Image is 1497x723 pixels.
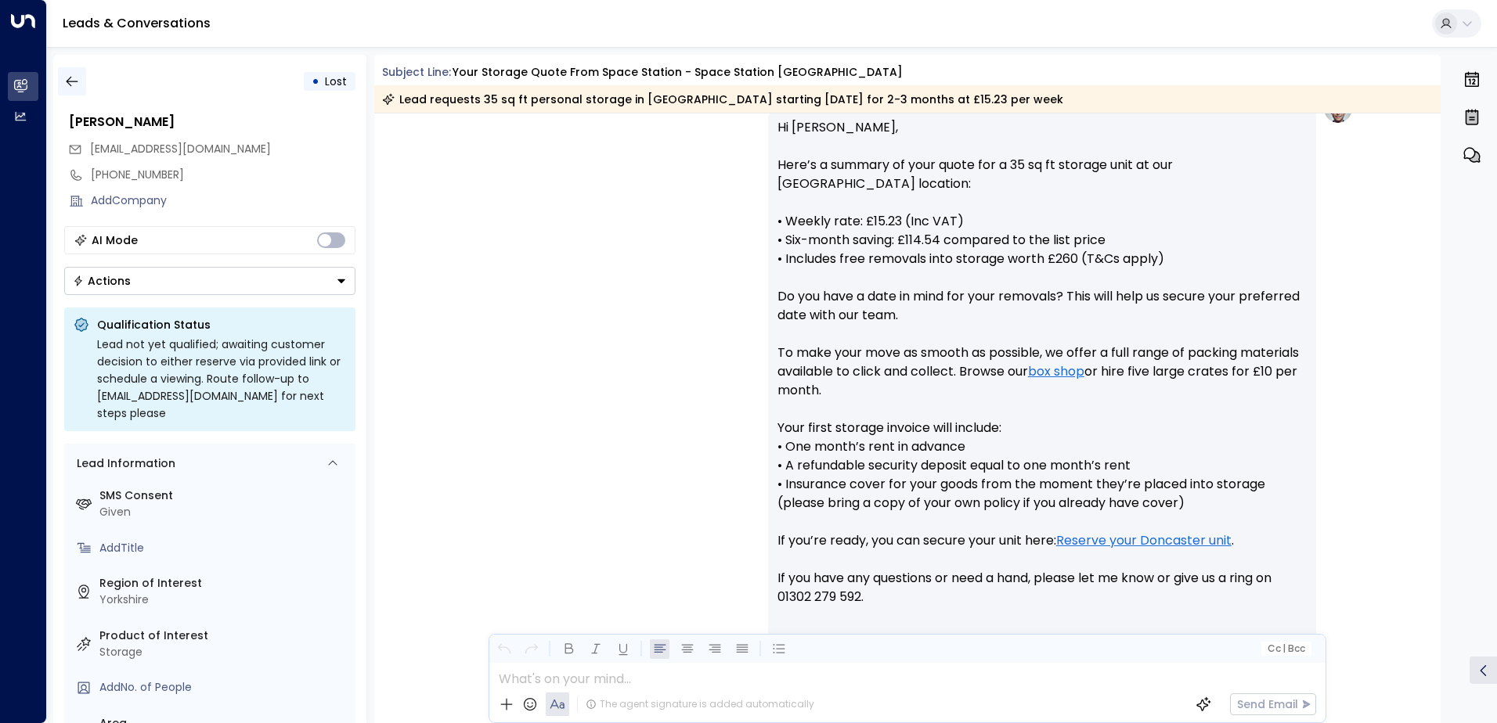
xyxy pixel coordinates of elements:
div: AddCompany [91,192,355,209]
button: Redo [521,639,541,659]
div: [PERSON_NAME] [69,113,355,131]
div: Yorkshire [99,592,349,608]
a: box shop [1028,362,1084,381]
div: Actions [73,274,131,288]
label: Region of Interest [99,575,349,592]
div: Storage [99,644,349,660]
a: Leads & Conversations [63,14,211,32]
div: Your storage quote from Space Station - Space Station [GEOGRAPHIC_DATA] [453,64,903,81]
div: Button group with a nested menu [64,267,355,295]
span: Subject Line: [382,64,451,80]
div: • [312,67,319,95]
button: Actions [64,267,355,295]
button: Cc|Bcc [1261,642,1311,656]
div: Lead requests 35 sq ft personal storage in [GEOGRAPHIC_DATA] starting [DATE] for 2-3 months at £1... [382,92,1063,107]
p: Hi [PERSON_NAME], Here’s a summary of your quote for a 35 sq ft storage unit at our [GEOGRAPHIC_D... [777,118,1307,625]
span: | [1282,643,1286,654]
div: Lead not yet qualified; awaiting customer decision to either reserve via provided link or schedul... [97,336,346,422]
div: AddTitle [99,540,349,556]
span: [EMAIL_ADDRESS][DOMAIN_NAME] [90,141,271,156]
a: Reserve your Doncaster unit [1056,531,1232,550]
p: Qualification Status [97,317,346,333]
button: Undo [494,639,514,659]
div: AI Mode [92,232,138,248]
span: Cc Bcc [1267,643,1304,654]
div: The agent signature is added automatically [586,697,814,711]
div: Given [99,504,349,520]
span: Lost [325,74,347,89]
div: [PHONE_NUMBER] [91,167,355,183]
div: Lead Information [71,455,175,472]
label: SMS Consent [99,487,349,504]
div: AddNo. of People [99,679,349,696]
label: Product of Interest [99,628,349,644]
span: natlouise@hotmail.co.uk [90,141,271,157]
